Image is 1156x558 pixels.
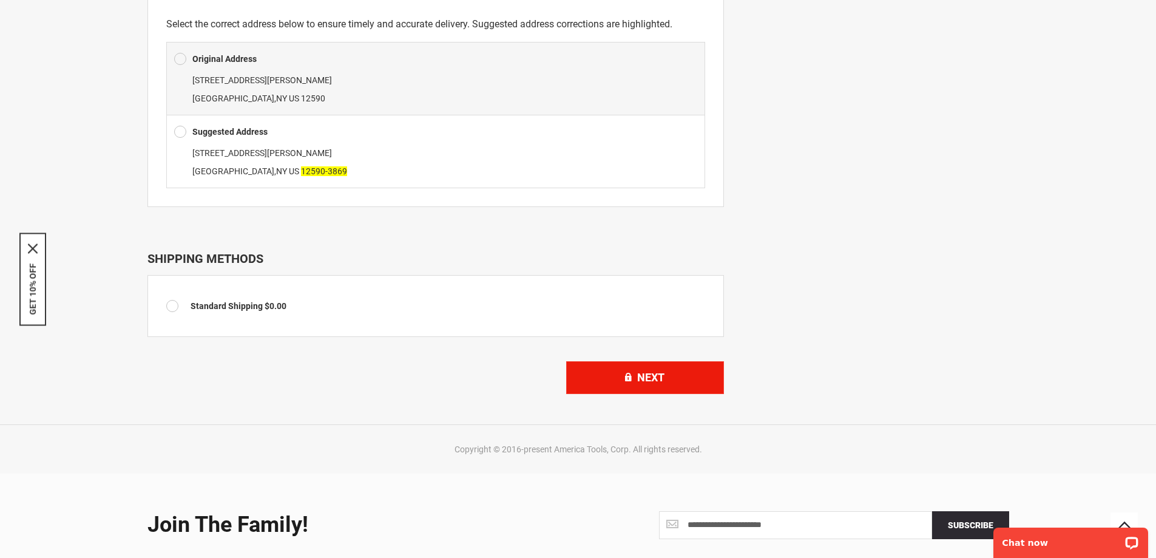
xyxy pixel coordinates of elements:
[932,511,1009,539] button: Subscribe
[566,361,724,394] button: Next
[174,144,697,180] div: ,
[265,301,286,311] span: $0.00
[192,148,332,158] span: [STREET_ADDRESS][PERSON_NAME]
[174,71,697,107] div: ,
[289,166,299,176] span: US
[276,166,287,176] span: NY
[166,16,705,32] p: Select the correct address below to ensure timely and accurate delivery. Suggested address correc...
[192,54,257,64] b: Original Address
[147,251,724,266] div: Shipping Methods
[301,94,325,103] span: 12590
[276,94,287,103] span: NY
[637,371,664,384] span: Next
[985,520,1156,558] iframe: LiveChat chat widget
[191,301,263,311] span: Standard Shipping
[192,75,332,85] span: [STREET_ADDRESS][PERSON_NAME]
[28,243,38,253] svg: close icon
[289,94,299,103] span: US
[28,263,38,315] button: GET 10% OFF
[144,443,1012,455] div: Copyright © 2016-present America Tools, Corp. All rights reserved.
[948,520,993,530] span: Subscribe
[147,513,569,537] div: Join the Family!
[192,127,268,137] b: Suggested Address
[28,243,38,253] button: Close
[192,166,274,176] span: [GEOGRAPHIC_DATA]
[192,94,274,103] span: [GEOGRAPHIC_DATA]
[301,166,347,176] span: 12590-3869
